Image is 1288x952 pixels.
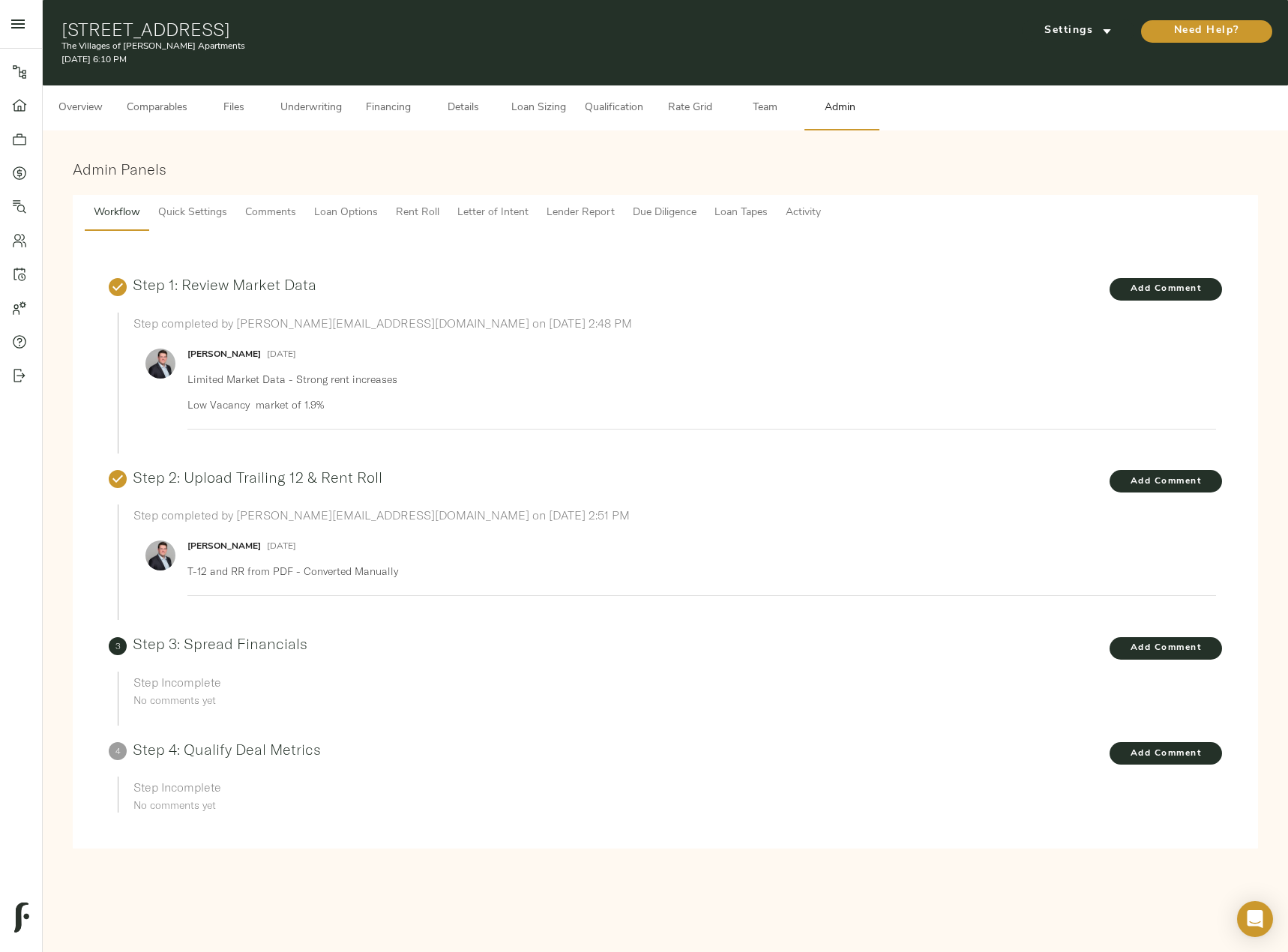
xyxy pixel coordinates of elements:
span: Files [205,99,262,118]
span: Loan Tapes [714,204,768,223]
a: Step 2: Upload Trailing 12 & Rent Roll [133,468,382,486]
h6: Step completed by [PERSON_NAME][EMAIL_ADDRESS][DOMAIN_NAME] on [DATE] 2:51 PM [133,504,1216,525]
span: Lender Report [547,204,615,223]
span: Admin [811,99,868,118]
button: Settings [1022,19,1134,42]
text: 4 [115,745,121,756]
span: Add Comment [1110,640,1222,656]
span: Team [736,99,793,118]
p: No comments yet [133,693,1216,708]
span: Qualification [585,99,643,118]
span: Comments [245,204,296,223]
span: Due Diligence [633,204,696,223]
strong: [PERSON_NAME] [187,542,261,551]
p: [DATE] 6:10 PM [61,53,867,67]
span: Need Help? [1156,22,1257,40]
span: Loan Sizing [510,99,567,118]
h3: Admin Panels [73,160,1258,178]
span: Financing [360,99,417,118]
span: Details [435,99,492,118]
button: Add Comment [1110,278,1222,301]
img: ACg8ocIz5g9J6yCiuTqIbLSOf7QS26iXPmlYHhlR4Dia-I2p_gZrFA=s96-c [145,540,175,570]
a: Step 1: Review Market Data [133,275,316,294]
span: Add Comment [1110,281,1222,297]
span: Comparables [127,99,187,118]
span: Settings [1037,22,1119,40]
p: Limited Market Data - Strong rent increases [187,372,1204,387]
span: Rent Roll [396,204,439,223]
button: Add Comment [1110,742,1222,765]
p: Low Vacancy market of 1.9% [187,397,1204,412]
span: [DATE] [267,542,296,551]
button: Add Comment [1110,637,1222,660]
a: Step 4: Qualify Deal Metrics [133,740,321,759]
span: Overview [52,99,109,118]
span: Workflow [94,204,140,223]
span: Quick Settings [158,204,227,223]
h6: Step Incomplete [133,672,1216,693]
h1: [STREET_ADDRESS] [61,19,867,40]
img: ACg8ocIz5g9J6yCiuTqIbLSOf7QS26iXPmlYHhlR4Dia-I2p_gZrFA=s96-c [145,349,175,379]
h6: Step Incomplete [133,777,1216,798]
span: Add Comment [1110,746,1222,762]
span: Underwriting [280,99,342,118]
h6: Step completed by [PERSON_NAME][EMAIL_ADDRESS][DOMAIN_NAME] on [DATE] 2:48 PM [133,313,1216,334]
button: Add Comment [1110,470,1222,492]
p: T-12 and RR from PDF - Converted Manually [187,564,1204,579]
a: Step 3: Spread Financials [133,634,307,653]
span: [DATE] [267,350,296,359]
span: Letter of Intent [457,204,529,223]
button: Need Help? [1141,20,1272,43]
p: No comments yet [133,798,1216,813]
text: 3 [115,640,121,651]
span: Rate Grid [661,99,718,118]
div: Open Intercom Messenger [1237,901,1273,937]
span: Activity [786,204,821,223]
span: Loan Options [314,204,378,223]
p: The Villages of [PERSON_NAME] Apartments [61,40,867,53]
strong: [PERSON_NAME] [187,350,261,359]
span: Add Comment [1110,474,1222,489]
